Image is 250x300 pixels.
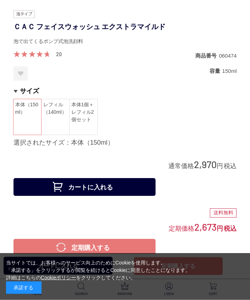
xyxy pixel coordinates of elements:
[224,163,237,170] span: 税込
[194,221,217,233] span: 2,673
[13,138,237,148] div: 選択されたサイズ：本体（150ml）
[6,282,42,294] div: 承諾する
[13,11,35,18] img: 泡タイプ
[195,53,219,60] dt: 商品番号
[13,100,41,135] span: 本体（150ml）
[210,68,222,75] dt: 容量
[13,87,237,96] h2: サイズ
[6,259,191,282] div: 当サイトでは、お客様へのサービス向上のためにCookieを使用します。 「承諾する」をクリックするか閲覧を続けるとCookieに同意したことになります。 詳細はこちらの をクリックしてください。
[56,52,62,58] a: 20
[42,100,69,135] span: レフィル（140ml）
[13,37,237,46] div: 泡で出てくるポンプ式泡洗顔料
[13,67,28,81] a: お気に入りに登録する
[210,209,237,218] div: 送料無料
[222,68,237,75] dd: 150ml
[13,239,156,257] button: 定期購入する
[70,100,97,135] span: 本体1個＋レフィル2個セット
[224,225,237,232] span: 税込
[219,53,237,60] dd: 060474
[169,225,194,232] span: 定期価格
[217,225,223,232] span: 円
[217,163,223,170] span: 円
[41,275,76,280] a: Cookieポリシー
[194,159,217,170] span: 2,970
[13,21,237,33] h1: ＣＡＣ フェイスウォッシュ エクストラマイルド
[168,163,194,170] span: 通常価格
[13,178,156,196] button: カートに入れる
